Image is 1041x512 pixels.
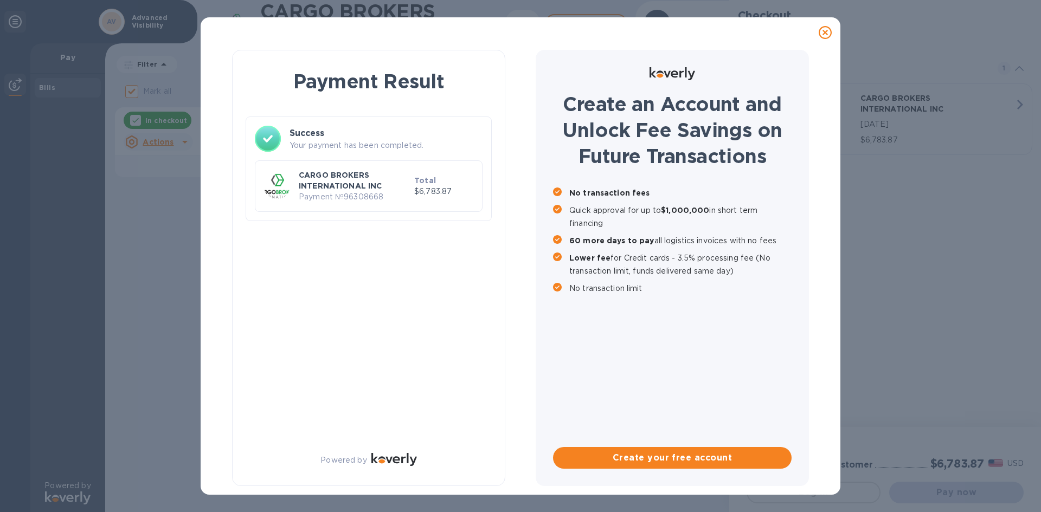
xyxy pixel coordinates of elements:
[569,234,792,247] p: all logistics invoices with no fees
[414,186,473,197] p: $6,783.87
[569,282,792,295] p: No transaction limit
[569,204,792,230] p: Quick approval for up to in short term financing
[553,447,792,469] button: Create your free account
[299,170,410,191] p: CARGO BROKERS INTERNATIONAL INC
[562,451,783,464] span: Create your free account
[569,254,611,262] b: Lower fee
[320,455,367,466] p: Powered by
[569,251,792,277] p: for Credit cards - 3.5% processing fee (No transaction limit, funds delivered same day)
[650,67,695,80] img: Logo
[569,236,654,245] b: 60 more days to pay
[553,91,792,169] h1: Create an Account and Unlock Fee Savings on Future Transactions
[250,68,487,95] h1: Payment Result
[569,189,650,197] b: No transaction fees
[290,127,483,140] h3: Success
[414,176,436,185] b: Total
[299,191,410,203] p: Payment № 96308668
[290,140,483,151] p: Your payment has been completed.
[661,206,709,215] b: $1,000,000
[371,453,417,466] img: Logo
